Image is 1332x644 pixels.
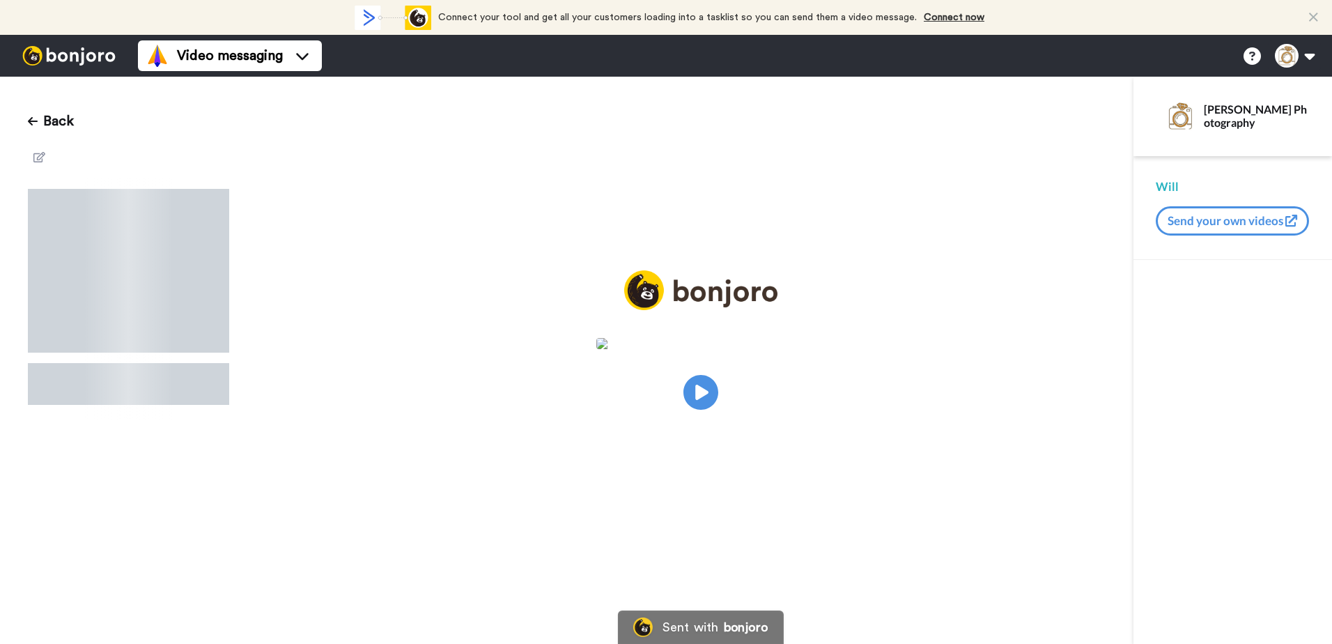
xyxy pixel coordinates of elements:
img: 667b2d6c-a258-4f84-a88f-90b6c4441b7f.jpg [596,338,805,349]
img: Bonjoro Logo [633,618,653,637]
div: Will [1156,178,1310,195]
a: Bonjoro LogoSent withbonjoro [618,611,784,644]
a: Connect now [924,13,984,22]
div: animation [355,6,431,30]
span: Connect your tool and get all your customers loading into a tasklist so you can send them a video... [438,13,917,22]
span: Video messaging [177,46,283,66]
img: vm-color.svg [146,45,169,67]
div: Sent with [663,621,718,634]
img: logo_full.png [624,270,777,310]
div: bonjoro [724,621,768,634]
div: [PERSON_NAME] Photography [1204,102,1309,129]
button: Back [28,105,74,138]
img: bj-logo-header-white.svg [17,46,121,66]
img: Profile Image [1163,100,1197,133]
button: Send your own videos [1156,206,1309,236]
